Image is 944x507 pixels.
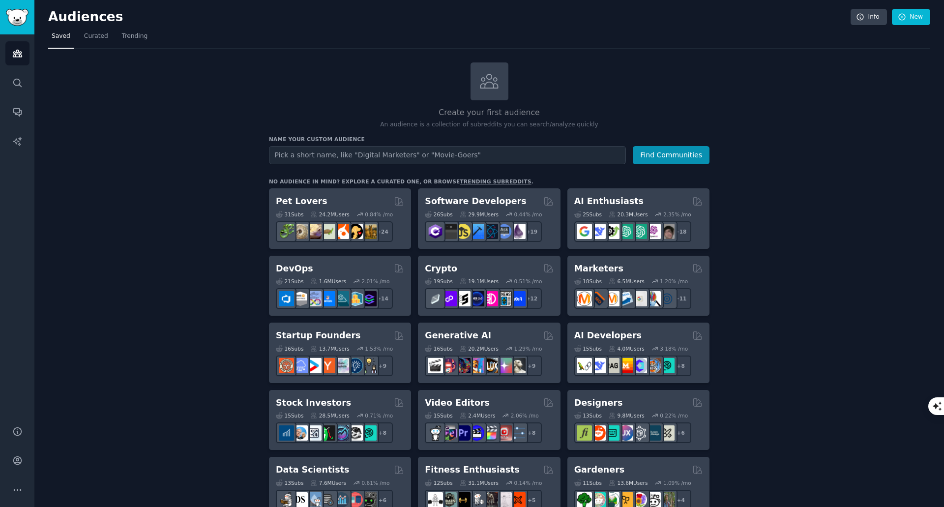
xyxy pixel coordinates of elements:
img: Trading [320,425,335,441]
div: 2.06 % /mo [511,412,539,419]
img: iOSProgramming [469,224,484,239]
div: 20.3M Users [609,211,648,218]
img: ethfinance [428,291,443,306]
h2: Marketers [574,263,623,275]
img: turtle [320,224,335,239]
div: + 24 [372,221,393,242]
input: Pick a short name, like "Digital Marketers" or "Movie-Goers" [269,146,626,164]
img: PetAdvice [348,224,363,239]
div: + 8 [521,422,542,443]
img: llmops [646,358,661,373]
div: 0.71 % /mo [365,412,393,419]
span: Trending [122,32,147,41]
img: GoogleGeminiAI [577,224,592,239]
h2: Stock Investors [276,397,351,409]
div: 11 Sub s [574,479,602,486]
div: 0.22 % /mo [660,412,688,419]
div: 28.5M Users [310,412,349,419]
img: GummySearch logo [6,9,29,26]
h2: Video Editors [425,397,490,409]
div: + 11 [671,288,691,309]
img: ballpython [293,224,308,239]
img: UXDesign [618,425,633,441]
img: startup [306,358,322,373]
img: Entrepreneurship [348,358,363,373]
img: SaaS [293,358,308,373]
div: 1.09 % /mo [663,479,691,486]
div: 16 Sub s [425,345,452,352]
div: 0.44 % /mo [514,211,542,218]
h2: Pet Lovers [276,195,327,208]
p: An audience is a collection of subreddits you can search/analyze quickly [269,120,709,129]
img: learndesign [646,425,661,441]
img: ethstaker [455,291,471,306]
div: 1.53 % /mo [365,345,393,352]
h2: Fitness Enthusiasts [425,464,520,476]
div: 13 Sub s [276,479,303,486]
img: googleads [632,291,647,306]
div: + 9 [372,356,393,376]
img: dividends [279,425,294,441]
div: 19.1M Users [460,278,499,285]
div: 31.1M Users [460,479,499,486]
img: 0xPolygon [442,291,457,306]
div: 18 Sub s [574,278,602,285]
img: leopardgeckos [306,224,322,239]
img: AIDevelopersSociety [659,358,675,373]
img: web3 [469,291,484,306]
img: userexperience [632,425,647,441]
img: chatgpt_prompts_ [632,224,647,239]
a: Trending [118,29,151,49]
img: azuredevops [279,291,294,306]
img: Docker_DevOps [306,291,322,306]
div: 0.14 % /mo [514,479,542,486]
a: Curated [81,29,112,49]
img: UI_Design [604,425,619,441]
img: DeepSeek [590,224,606,239]
a: Info [851,9,887,26]
div: 0.51 % /mo [514,278,542,285]
img: dogbreed [361,224,377,239]
img: platformengineering [334,291,349,306]
div: 0.84 % /mo [365,211,393,218]
a: trending subreddits [460,179,531,184]
img: AskMarketing [604,291,619,306]
img: MarketingResearch [646,291,661,306]
h3: Name your custom audience [269,136,709,143]
div: 15 Sub s [574,345,602,352]
div: 13.6M Users [609,479,648,486]
div: 20.2M Users [460,345,499,352]
div: 6.5M Users [609,278,645,285]
div: 1.29 % /mo [514,345,542,352]
img: Emailmarketing [618,291,633,306]
span: Curated [84,32,108,41]
div: 29.9M Users [460,211,499,218]
img: DeepSeek [590,358,606,373]
div: 15 Sub s [276,412,303,419]
img: defiblockchain [483,291,498,306]
span: Saved [52,32,70,41]
img: Youtubevideo [497,425,512,441]
a: Saved [48,29,74,49]
img: starryai [497,358,512,373]
button: Find Communities [633,146,709,164]
img: Rag [604,358,619,373]
div: 7.6M Users [310,479,346,486]
img: OnlineMarketing [659,291,675,306]
div: + 18 [671,221,691,242]
img: CryptoNews [497,291,512,306]
div: 19 Sub s [425,278,452,285]
img: VideoEditors [469,425,484,441]
img: swingtrading [348,425,363,441]
img: AskComputerScience [497,224,512,239]
img: aws_cdk [348,291,363,306]
img: learnjavascript [455,224,471,239]
div: 4.0M Users [609,345,645,352]
h2: Generative AI [425,329,491,342]
img: AItoolsCatalog [604,224,619,239]
img: gopro [428,425,443,441]
div: + 14 [372,288,393,309]
img: cockatiel [334,224,349,239]
img: typography [577,425,592,441]
div: + 8 [671,356,691,376]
